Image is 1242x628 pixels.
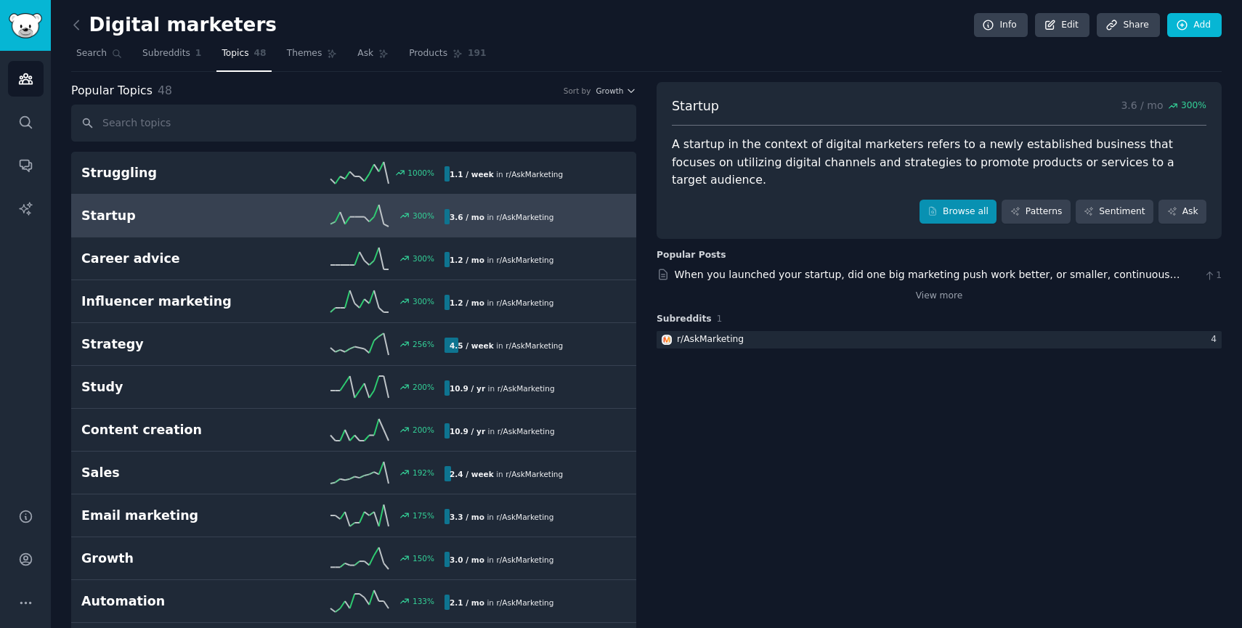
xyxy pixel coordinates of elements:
div: in [445,552,559,567]
a: Influencer marketing300%1.2 / moin r/AskMarketing [71,280,636,323]
h2: Email marketing [81,507,263,525]
a: Topics48 [216,42,271,72]
div: in [445,466,568,481]
a: Info [974,13,1028,38]
span: 1 [1204,269,1222,282]
h2: Growth [81,550,263,568]
span: Startup [672,97,719,115]
a: Struggling1000%1.1 / weekin r/AskMarketing [71,152,636,195]
span: 48 [158,83,172,97]
a: Strategy256%4.5 / weekin r/AskMarketing [71,323,636,366]
b: 4.5 / week [450,341,494,350]
b: 2.4 / week [450,470,494,478]
div: in [445,338,568,353]
a: Edit [1035,13,1089,38]
img: AskMarketing [662,335,672,345]
a: Add [1167,13,1222,38]
div: Popular Posts [657,249,726,262]
span: Search [76,47,107,60]
span: Products [409,47,447,60]
a: Study200%10.9 / yrin r/AskMarketing [71,366,636,409]
span: r/ AskMarketing [498,427,555,436]
div: in [445,509,559,524]
h2: Content creation [81,421,263,439]
a: Sentiment [1076,200,1153,224]
span: Themes [287,47,322,60]
p: 3.6 / mo [1121,97,1206,115]
b: 3.6 / mo [450,213,484,221]
span: 191 [468,47,487,60]
a: Growth150%3.0 / moin r/AskMarketing [71,537,636,580]
h2: Sales [81,464,263,482]
a: Browse all [920,200,997,224]
a: Career advice300%1.2 / moin r/AskMarketing [71,237,636,280]
span: Ask [357,47,373,60]
h2: Strategy [81,335,263,354]
b: 3.3 / mo [450,513,484,521]
div: in [445,252,559,267]
div: in [445,423,560,439]
a: When you launched your startup, did one big marketing push work better, or smaller, continuous ef... [675,269,1180,295]
a: AskMarketingr/AskMarketing4 [657,331,1222,349]
span: r/ AskMarketing [496,555,553,564]
div: 1000 % [407,168,434,178]
span: Growth [596,86,623,96]
span: Popular Topics [71,82,153,100]
a: Sales192%2.4 / weekin r/AskMarketing [71,452,636,494]
a: Patterns [1002,200,1070,224]
a: Search [71,42,127,72]
a: View more [916,290,963,303]
a: Share [1097,13,1159,38]
a: Content creation200%10.9 / yrin r/AskMarketing [71,409,636,452]
h2: Digital marketers [71,14,277,37]
div: 192 % [413,468,434,478]
span: r/ AskMarketing [496,513,553,521]
span: r/ AskMarketing [496,598,553,607]
b: 1.1 / week [450,170,494,179]
div: 300 % [413,296,434,306]
b: 10.9 / yr [450,384,485,393]
span: r/ AskMarketing [496,298,553,307]
span: 1 [717,314,723,324]
span: 300 % [1181,99,1206,113]
span: r/ AskMarketing [506,170,563,179]
h2: Career advice [81,250,263,268]
h2: Struggling [81,164,263,182]
span: r/ AskMarketing [506,470,563,478]
div: 200 % [413,382,434,392]
div: 200 % [413,425,434,435]
span: r/ AskMarketing [496,213,553,221]
div: r/ AskMarketing [677,333,744,346]
span: r/ AskMarketing [496,256,553,264]
h2: Influencer marketing [81,293,263,311]
b: 2.1 / mo [450,598,484,607]
div: in [445,380,560,396]
div: in [445,166,568,182]
input: Search topics [71,105,636,142]
b: 1.2 / mo [450,298,484,307]
div: Sort by [564,86,591,96]
div: 133 % [413,596,434,606]
div: in [445,295,559,310]
div: 150 % [413,553,434,563]
span: 48 [254,47,267,60]
a: Subreddits1 [137,42,206,72]
div: 175 % [413,510,434,521]
button: Growth [596,86,636,96]
div: in [445,595,559,610]
span: r/ AskMarketing [498,384,555,393]
div: 300 % [413,253,434,264]
a: Themes [282,42,343,72]
h2: Startup [81,207,263,225]
a: Ask [1158,200,1206,224]
div: A startup in the context of digital marketers refers to a newly established business that focuses... [672,136,1206,189]
span: Subreddits [657,313,712,326]
span: Subreddits [142,47,190,60]
div: 4 [1211,333,1222,346]
img: GummySearch logo [9,13,42,38]
span: Topics [222,47,248,60]
b: 3.0 / mo [450,555,484,564]
a: Ask [352,42,394,72]
div: in [445,209,559,224]
b: 10.9 / yr [450,427,485,436]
